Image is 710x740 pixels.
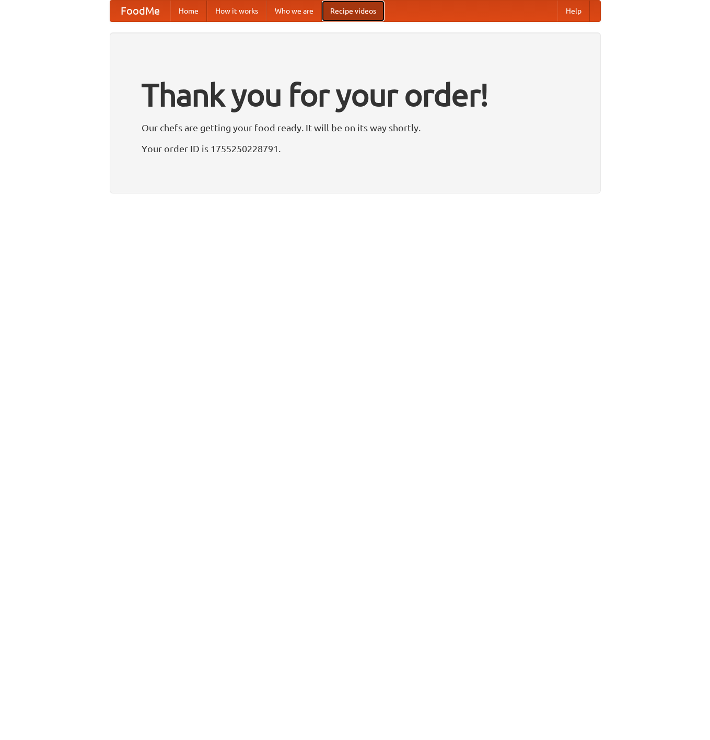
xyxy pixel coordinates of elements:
[142,120,569,135] p: Our chefs are getting your food ready. It will be on its way shortly.
[142,141,569,156] p: Your order ID is 1755250228791.
[557,1,590,21] a: Help
[207,1,266,21] a: How it works
[266,1,322,21] a: Who we are
[322,1,385,21] a: Recipe videos
[170,1,207,21] a: Home
[142,70,569,120] h1: Thank you for your order!
[110,1,170,21] a: FoodMe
